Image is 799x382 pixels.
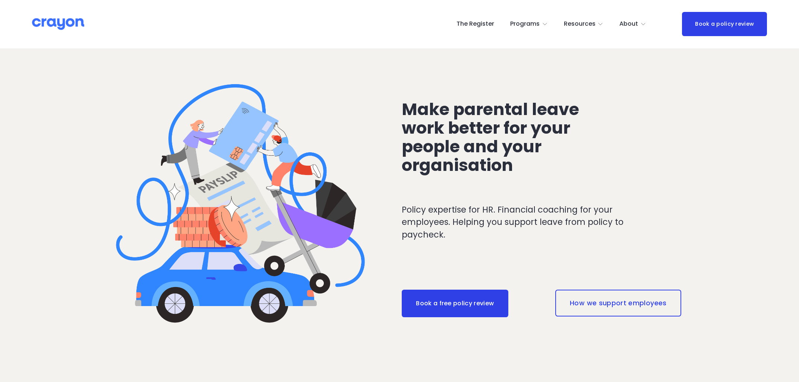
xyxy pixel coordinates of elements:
a: folder dropdown [510,18,548,30]
a: Book a policy review [682,12,767,36]
a: folder dropdown [564,18,604,30]
a: How we support employees [555,290,681,316]
span: Make parental leave work better for your people and your organisation [402,98,583,177]
span: Resources [564,19,596,29]
a: Book a free policy review [402,290,509,317]
a: folder dropdown [619,18,646,30]
span: Programs [510,19,540,29]
img: Crayon [32,17,84,31]
span: About [619,19,638,29]
a: The Register [457,18,494,30]
p: Policy expertise for HR. Financial coaching for your employees. Helping you support leave from po... [402,204,654,241]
